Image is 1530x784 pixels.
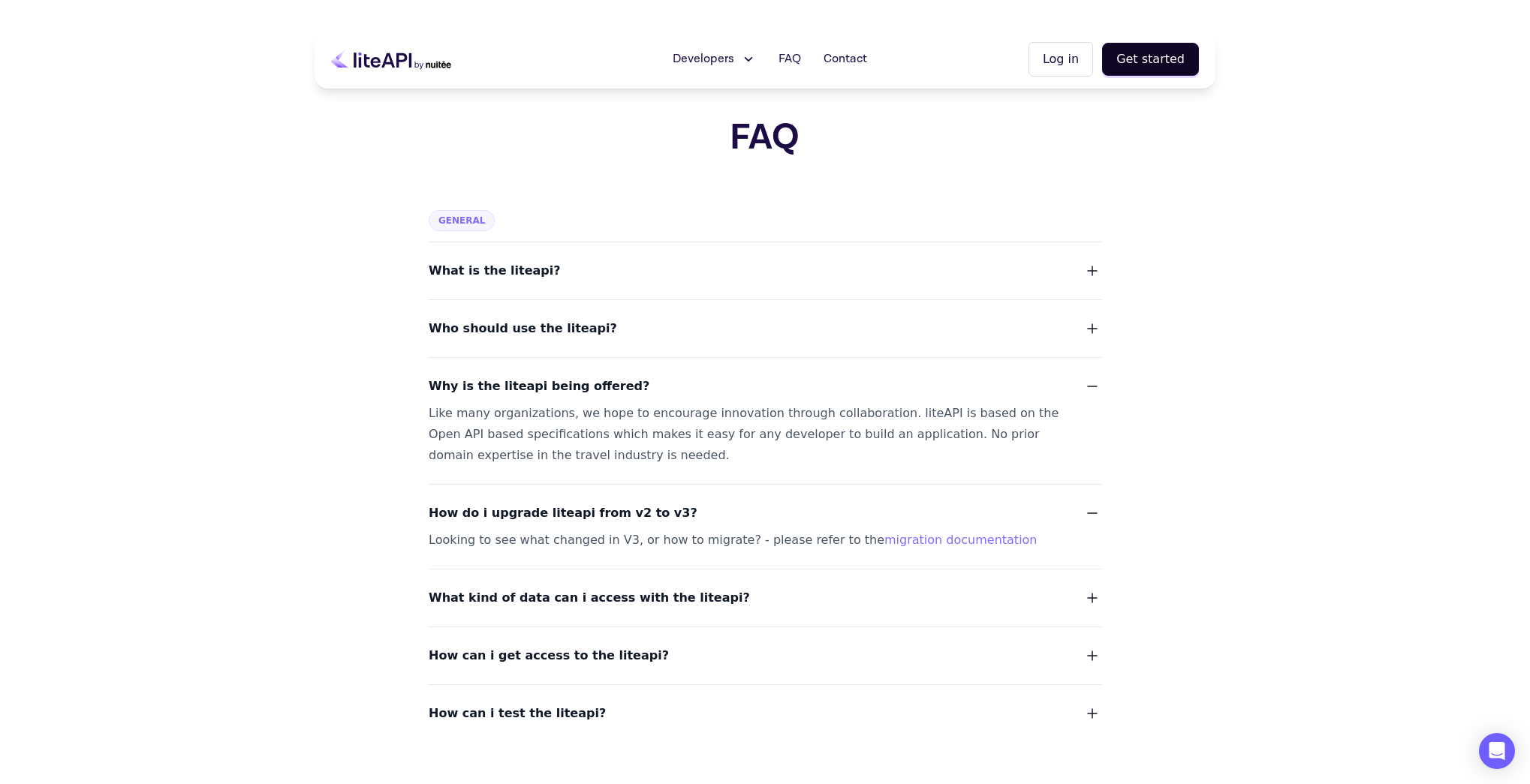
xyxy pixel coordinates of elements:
span: How do i upgrade liteapi from v2 to v3? [429,503,697,524]
span: Why is the liteapi being offered? [429,376,649,397]
span: What kind of data can i access with the liteapi? [429,587,750,608]
div: Like many organizations, we hope to encourage innovation through collaboration. liteAPI is based ... [429,403,1065,466]
span: How can i get access to the liteapi? [429,645,669,666]
span: General [429,210,495,231]
button: How can i test the liteapi? [429,703,1101,724]
div: Open Intercom Messenger [1479,733,1515,769]
div: Looking to see what changed in V3, or how to migrate? - please refer to the [429,530,1065,551]
button: Get started [1102,43,1199,76]
span: Contact [824,50,867,68]
span: FAQ [779,50,801,68]
button: Developers [664,44,765,74]
a: FAQ [770,44,810,74]
button: Why is the liteapi being offered? [429,376,1101,397]
button: What kind of data can i access with the liteapi? [429,587,1101,608]
span: What is the liteapi? [429,260,561,281]
a: migration documentation [884,533,1037,547]
button: How do i upgrade liteapi from v2 to v3? [429,503,1101,524]
button: Who should use the liteapi? [429,318,1101,339]
button: Log in [1029,42,1093,77]
span: Who should use the liteapi? [429,318,617,339]
span: How can i test the liteapi? [429,703,606,724]
span: Developers [673,50,734,68]
button: How can i get access to the liteapi? [429,645,1101,666]
a: Contact [815,44,876,74]
button: What is the liteapi? [429,260,1101,281]
h1: FAQ [349,120,1182,156]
